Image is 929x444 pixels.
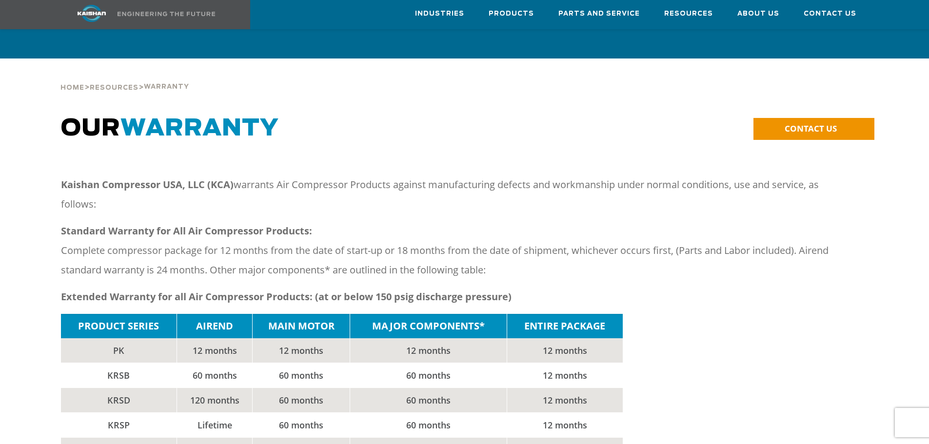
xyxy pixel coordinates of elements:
strong: Extended Warranty for all Air Compressor Products: (at or below 150 psig discharge pressure) [61,290,512,303]
td: 60 months [253,363,350,388]
span: Contact Us [804,8,856,19]
span: Products [489,8,534,19]
td: KRSD [61,388,177,413]
td: 12 months [507,413,623,438]
a: Resources [90,83,138,92]
a: Home [60,83,84,92]
a: About Us [737,0,779,27]
td: PK [61,338,177,363]
td: 12 months [507,388,623,413]
span: WARRANTY [120,117,279,140]
p: Complete compressor package for 12 months from the date of start-up or 18 months from the date of... [61,221,851,280]
td: 60 months [253,413,350,438]
span: OUR [61,117,279,140]
div: > > [60,58,189,96]
span: CONTACT US [785,123,837,134]
img: Engineering the future [118,12,215,16]
span: Industries [415,8,464,19]
span: Warranty [144,84,189,90]
td: 12 months [507,338,623,363]
span: Resources [90,85,138,91]
td: 12 months [350,338,507,363]
span: Parts and Service [558,8,640,19]
p: warrants Air Compressor Products against manufacturing defects and workmanship under normal condi... [61,175,851,214]
td: 60 months [350,388,507,413]
span: Resources [664,8,713,19]
a: Industries [415,0,464,27]
td: 12 months [507,363,623,388]
a: Resources [664,0,713,27]
a: Products [489,0,534,27]
td: KRSB [61,363,177,388]
span: Home [60,85,84,91]
td: KRSP [61,413,177,438]
strong: Standard Warranty for All Air Compressor Products: [61,224,312,237]
td: PRODUCT SERIES [61,314,177,338]
td: Lifetime [177,413,253,438]
td: MAJOR COMPONENTS* [350,314,507,338]
strong: Kaishan Compressor USA, LLC (KCA) [61,178,234,191]
td: 60 months [253,388,350,413]
td: 60 months [177,363,253,388]
a: Contact Us [804,0,856,27]
td: MAIN MOTOR [253,314,350,338]
td: 60 months [350,363,507,388]
a: Parts and Service [558,0,640,27]
td: 12 months [177,338,253,363]
td: AIREND [177,314,253,338]
td: 12 months [253,338,350,363]
img: kaishan logo [55,5,128,22]
td: 60 months [350,413,507,438]
td: 120 months [177,388,253,413]
td: ENTIRE PACKAGE [507,314,623,338]
a: CONTACT US [753,118,874,140]
span: About Us [737,8,779,19]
